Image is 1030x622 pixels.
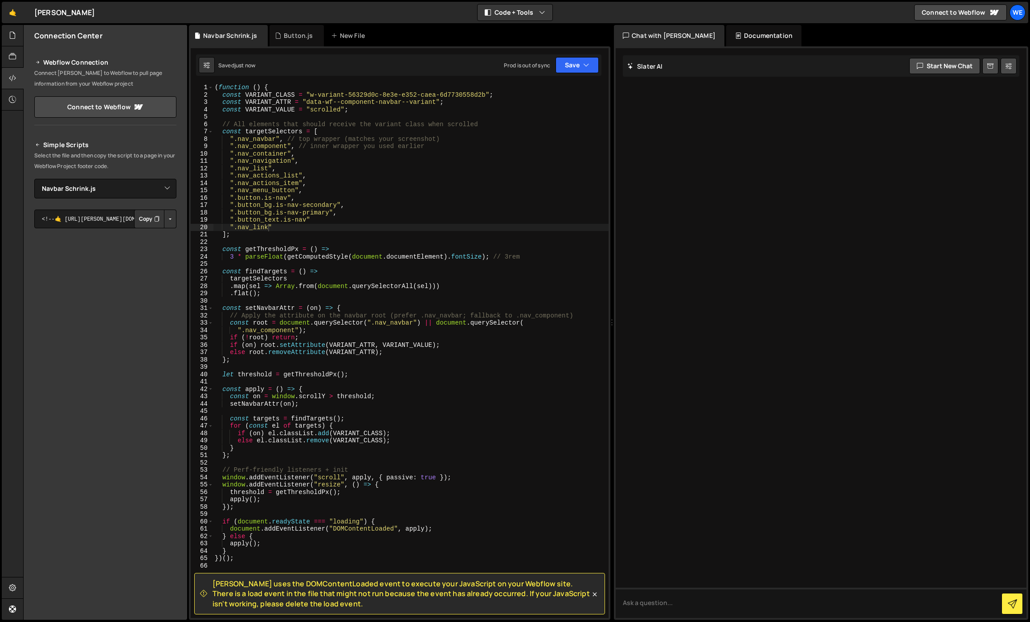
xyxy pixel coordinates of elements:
div: just now [234,62,255,69]
div: 15 [191,187,213,194]
div: 47 [191,422,213,430]
div: 43 [191,393,213,400]
div: 55 [191,481,213,489]
div: 9 [191,143,213,150]
div: 50 [191,445,213,452]
div: 18 [191,209,213,217]
div: Saved [218,62,255,69]
button: Copy [134,210,164,228]
div: 4 [191,106,213,114]
div: New File [331,31,368,40]
div: 22 [191,239,213,246]
div: Button.js [284,31,313,40]
div: 27 [191,275,213,283]
div: 45 [191,408,213,415]
h2: Simple Scripts [34,140,176,150]
textarea: <!--🤙 [URL][PERSON_NAME][DOMAIN_NAME]> <script>document.addEventListener("DOMContentLoaded", func... [34,210,176,228]
h2: Connection Center [34,31,102,41]
div: 2 [191,91,213,99]
iframe: YouTube video player [34,243,177,323]
div: 17 [191,202,213,209]
div: 53 [191,466,213,474]
div: 5 [191,113,213,121]
div: 11 [191,157,213,165]
div: 10 [191,150,213,158]
div: 54 [191,474,213,482]
div: 62 [191,533,213,540]
div: 28 [191,283,213,290]
div: 40 [191,371,213,379]
div: 61 [191,525,213,533]
div: Button group with nested dropdown [134,210,176,228]
div: 59 [191,511,213,518]
div: 7 [191,128,213,136]
div: 20 [191,224,213,231]
div: [PERSON_NAME] [34,7,95,18]
div: 26 [191,268,213,276]
div: 49 [191,437,213,445]
div: 13 [191,172,213,180]
div: 63 [191,540,213,548]
p: Connect [PERSON_NAME] to Webflow to pull page information from your Webflow project [34,68,176,89]
div: 1 [191,84,213,91]
div: 42 [191,386,213,393]
div: 34 [191,327,213,334]
div: 41 [191,378,213,386]
span: [PERSON_NAME] uses the DOMContentLoaded event to execute your JavaScript on your Webflow site. Th... [213,579,590,609]
div: 8 [191,136,213,143]
div: 57 [191,496,213,503]
div: 33 [191,319,213,327]
div: 6 [191,121,213,128]
div: 38 [191,356,213,364]
div: Documentation [726,25,801,46]
iframe: YouTube video player [34,329,177,409]
div: 19 [191,216,213,224]
div: 56 [191,489,213,496]
a: Connect to Webflow [34,96,176,118]
div: 12 [191,165,213,173]
div: 58 [191,503,213,511]
button: Start new chat [909,58,980,74]
button: Code + Tools [478,4,552,21]
div: 21 [191,231,213,239]
div: 39 [191,363,213,371]
div: 52 [191,459,213,467]
div: 23 [191,246,213,253]
div: 66 [191,562,213,570]
div: 35 [191,334,213,342]
div: 51 [191,452,213,459]
div: 46 [191,415,213,423]
div: 32 [191,312,213,320]
div: 30 [191,297,213,305]
div: 14 [191,180,213,187]
h2: Webflow Connection [34,57,176,68]
div: 65 [191,555,213,562]
div: 16 [191,194,213,202]
div: 36 [191,342,213,349]
div: Prod is out of sync [504,62,550,69]
div: 29 [191,290,213,297]
div: 31 [191,305,213,312]
div: 48 [191,430,213,437]
a: 🤙 [2,2,24,23]
div: 64 [191,548,213,555]
div: 3 [191,99,213,106]
button: Save [556,57,599,73]
div: Navbar Schrink.js [203,31,257,40]
h2: Slater AI [627,62,663,70]
div: Chat with [PERSON_NAME] [614,25,724,46]
div: 44 [191,400,213,408]
div: 60 [191,518,213,526]
a: Connect to Webflow [914,4,1007,21]
div: 24 [191,253,213,261]
a: We [1010,4,1026,21]
div: 25 [191,260,213,268]
p: Select the file and then copy the script to a page in your Webflow Project footer code. [34,150,176,172]
div: 37 [191,349,213,356]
